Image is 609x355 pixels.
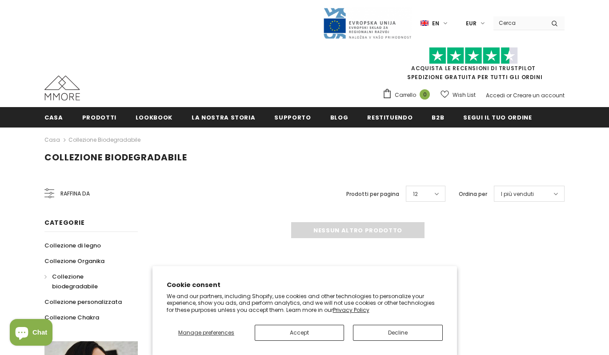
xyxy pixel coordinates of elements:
[323,19,412,27] a: Javni Razpis
[44,253,104,269] a: Collezione Organika
[323,7,412,40] img: Javni Razpis
[166,325,246,341] button: Manage preferences
[382,88,434,102] a: Carrello 0
[44,238,101,253] a: Collezione di legno
[411,64,536,72] a: Acquista le recensioni di TrustPilot
[486,92,505,99] a: Accedi
[82,107,116,127] a: Prodotti
[466,19,477,28] span: EUR
[395,91,416,100] span: Carrello
[330,113,349,122] span: Blog
[44,218,84,227] span: Categorie
[255,325,344,341] button: Accept
[44,310,99,325] a: Collezione Chakra
[367,107,413,127] a: Restituendo
[429,47,518,64] img: Fidati di Pilot Stars
[167,293,443,314] p: We and our partners, including Shopify, use cookies and other technologies to personalize your ex...
[421,20,429,27] img: i-lang-1.png
[432,19,439,28] span: en
[453,91,476,100] span: Wish List
[136,107,172,127] a: Lookbook
[7,319,55,348] inbox-online-store-chat: Shopify online store chat
[274,113,311,122] span: supporto
[44,151,187,164] span: Collezione biodegradabile
[346,190,399,199] label: Prodotti per pagina
[432,113,444,122] span: B2B
[44,257,104,265] span: Collezione Organika
[330,107,349,127] a: Blog
[420,89,430,100] span: 0
[44,113,63,122] span: Casa
[192,113,255,122] span: La nostra storia
[44,269,128,294] a: Collezione biodegradabile
[463,107,532,127] a: Segui il tuo ordine
[493,16,545,29] input: Search Site
[274,107,311,127] a: supporto
[44,313,99,322] span: Collezione Chakra
[192,107,255,127] a: La nostra storia
[136,113,172,122] span: Lookbook
[178,329,234,336] span: Manage preferences
[367,113,413,122] span: Restituendo
[501,190,534,199] span: I più venduti
[506,92,512,99] span: or
[44,135,60,145] a: Casa
[52,272,98,291] span: Collezione biodegradabile
[463,113,532,122] span: Segui il tuo ordine
[44,241,101,250] span: Collezione di legno
[513,92,565,99] a: Creare un account
[167,280,443,290] h2: Cookie consent
[382,51,565,81] span: SPEDIZIONE GRATUITA PER TUTTI GLI ORDINI
[353,325,442,341] button: Decline
[60,189,90,199] span: Raffina da
[44,76,80,100] img: Casi MMORE
[459,190,487,199] label: Ordina per
[441,87,476,103] a: Wish List
[44,294,122,310] a: Collezione personalizzata
[44,107,63,127] a: Casa
[333,306,369,314] a: Privacy Policy
[44,298,122,306] span: Collezione personalizzata
[432,107,444,127] a: B2B
[68,136,140,144] a: Collezione biodegradabile
[82,113,116,122] span: Prodotti
[413,190,418,199] span: 12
